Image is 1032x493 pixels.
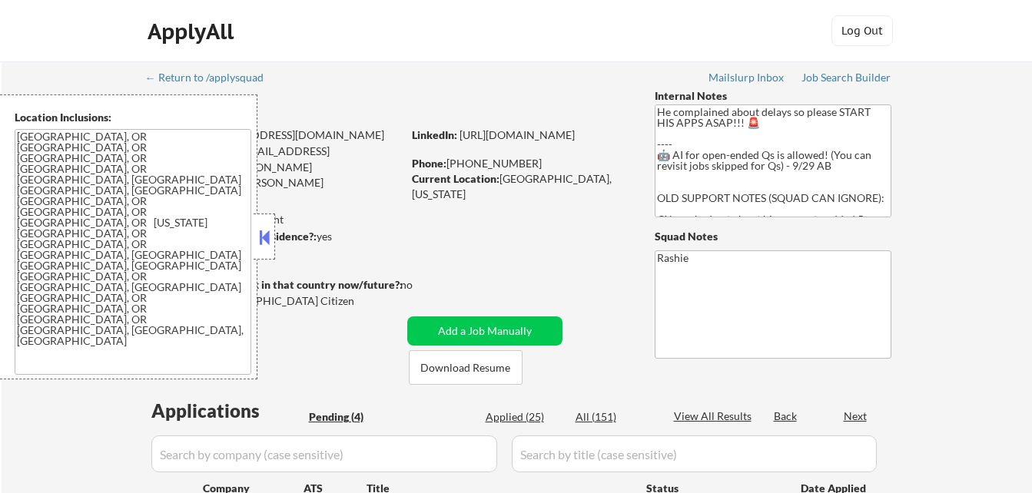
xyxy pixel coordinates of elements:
button: Download Resume [409,350,523,385]
div: View All Results [674,409,756,424]
div: Job Search Builder [801,72,891,83]
div: [PHONE_NUMBER] [412,156,629,171]
div: Next [844,409,868,424]
a: Job Search Builder [801,71,891,87]
div: no [400,277,444,293]
div: ApplyAll [148,18,238,45]
div: Applied (25) [486,409,562,425]
div: Location Inclusions: [15,110,251,125]
button: Log Out [831,15,893,46]
div: [GEOGRAPHIC_DATA], [US_STATE] [412,171,629,201]
div: Back [774,409,798,424]
button: Add a Job Manually [407,316,562,346]
strong: Current Location: [412,172,499,185]
div: Squad Notes [655,229,891,244]
a: ← Return to /applysquad [145,71,278,87]
div: Mailslurp Inbox [708,72,785,83]
a: [URL][DOMAIN_NAME] [460,128,575,141]
div: Applications [151,402,304,420]
div: [PERSON_NAME] [147,100,463,119]
a: Mailslurp Inbox [708,71,785,87]
strong: LinkedIn: [412,128,457,141]
input: Search by title (case sensitive) [512,435,877,472]
strong: Phone: [412,157,446,170]
div: Pending (4) [309,409,386,425]
input: Search by company (case sensitive) [151,435,497,472]
div: All (151) [576,409,652,425]
div: ← Return to /applysquad [145,72,278,83]
div: Internal Notes [655,88,891,104]
div: Yes, I am a [DEMOGRAPHIC_DATA] Citizen [147,293,406,309]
